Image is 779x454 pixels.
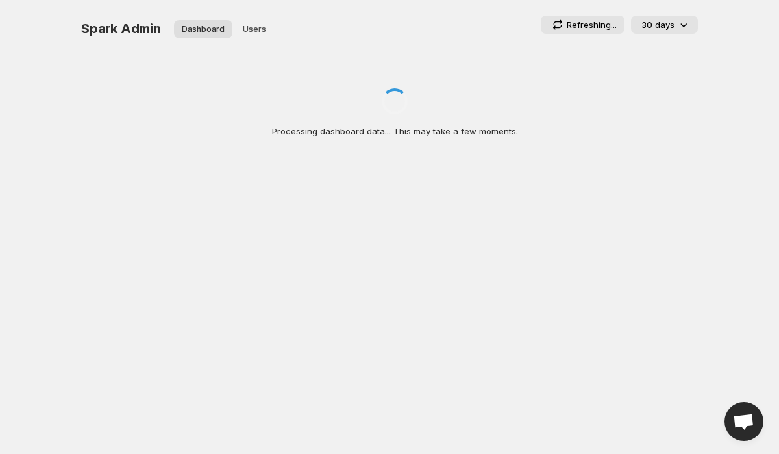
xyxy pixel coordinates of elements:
[182,24,225,34] span: Dashboard
[235,20,274,38] button: User management
[541,16,624,34] button: Refreshing...
[81,21,161,36] span: Spark Admin
[174,20,232,38] button: Dashboard overview
[567,18,617,31] p: Refreshing...
[243,24,266,34] span: Users
[631,16,698,34] button: 30 days
[272,125,518,138] p: Processing dashboard data... This may take a few moments.
[724,402,763,441] div: Open chat
[641,18,674,31] p: 30 days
